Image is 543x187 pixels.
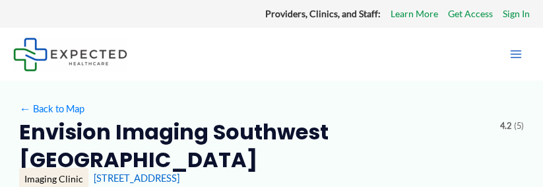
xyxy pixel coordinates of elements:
span: 4.2 [500,118,511,134]
span: ← [19,103,31,115]
strong: Providers, Clinics, and Staff: [265,8,381,19]
span: (5) [514,118,524,134]
a: [STREET_ADDRESS] [94,172,179,184]
a: ←Back to Map [19,100,84,118]
button: Main menu toggle [502,40,530,68]
img: Expected Healthcare Logo - side, dark font, small [13,38,127,71]
a: Learn More [391,5,438,22]
h2: Envision Imaging Southwest [GEOGRAPHIC_DATA] [19,118,490,173]
a: Sign In [503,5,530,22]
a: Get Access [448,5,493,22]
